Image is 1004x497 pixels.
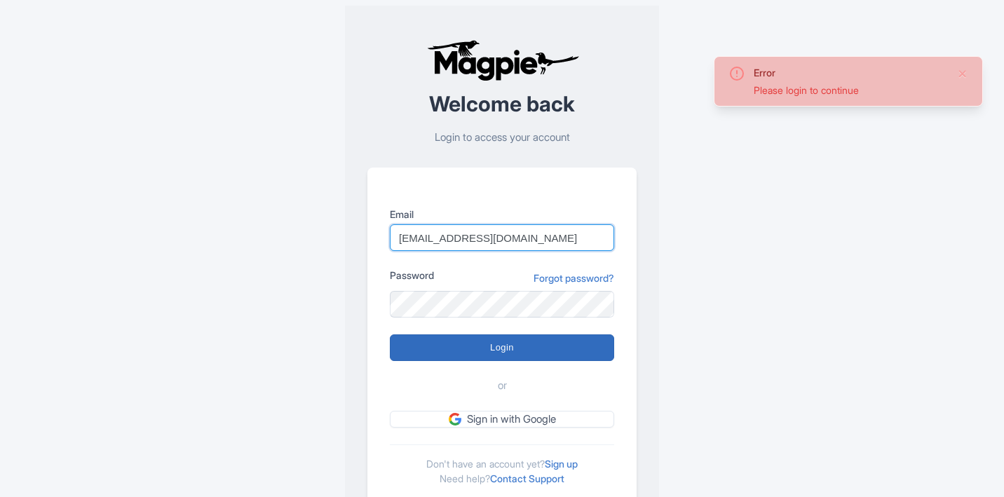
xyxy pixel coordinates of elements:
div: Error [754,65,946,80]
a: Contact Support [490,472,564,484]
input: you@example.com [390,224,614,251]
div: Don't have an account yet? Need help? [390,444,614,486]
a: Sign up [545,458,578,470]
img: google.svg [449,413,461,425]
label: Email [390,207,614,222]
img: logo-ab69f6fb50320c5b225c76a69d11143b.png [423,39,581,81]
button: Close [957,65,968,82]
p: Login to access your account [367,130,637,146]
a: Forgot password? [534,271,614,285]
input: Login [390,334,614,361]
a: Sign in with Google [390,411,614,428]
div: Please login to continue [754,83,946,97]
span: or [498,378,507,394]
h2: Welcome back [367,93,637,116]
label: Password [390,268,434,282]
